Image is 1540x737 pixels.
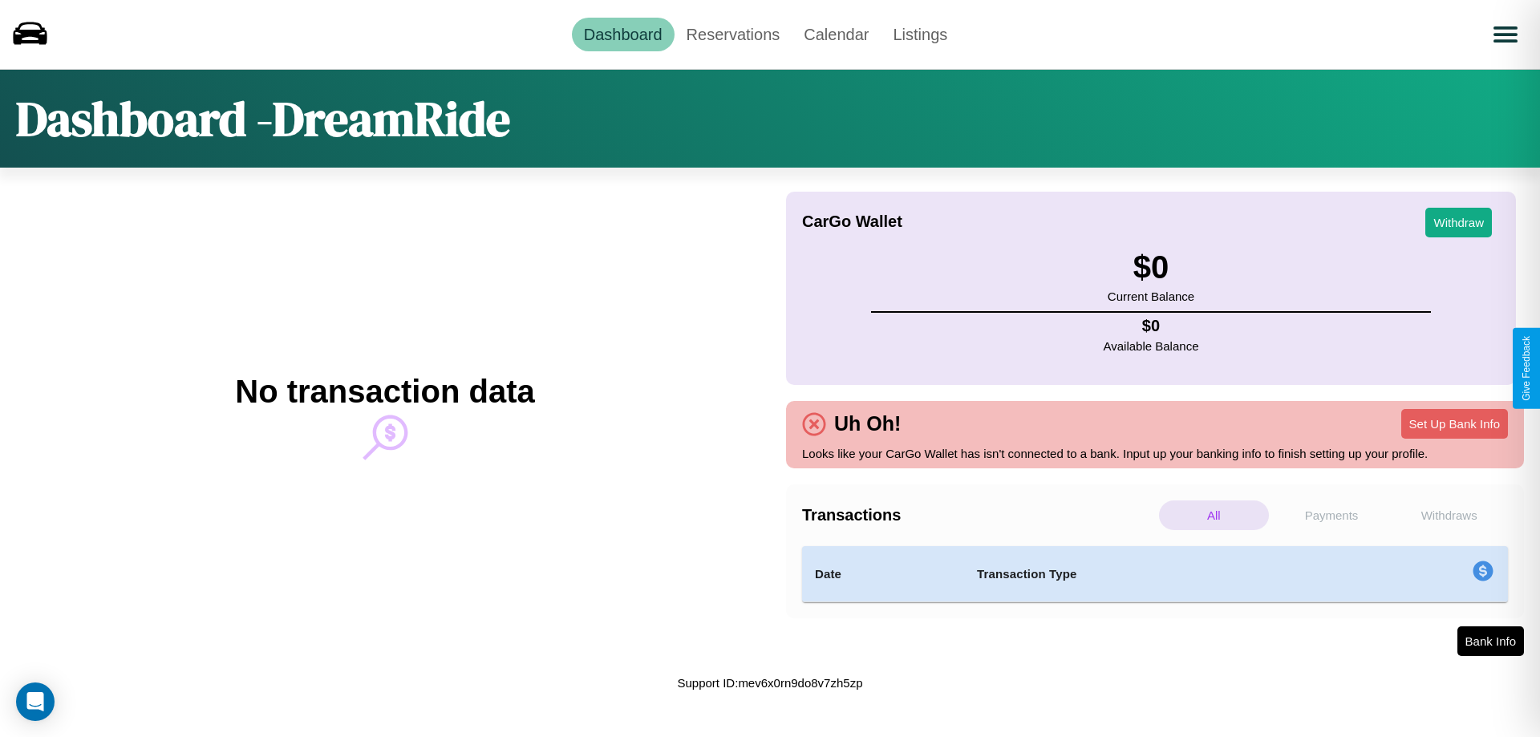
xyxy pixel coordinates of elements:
[572,18,675,51] a: Dashboard
[1108,249,1194,285] h3: $ 0
[16,86,510,152] h1: Dashboard - DreamRide
[1104,317,1199,335] h4: $ 0
[802,443,1508,464] p: Looks like your CarGo Wallet has isn't connected to a bank. Input up your banking info to finish ...
[1394,500,1504,530] p: Withdraws
[1401,409,1508,439] button: Set Up Bank Info
[802,506,1155,524] h4: Transactions
[792,18,881,51] a: Calendar
[16,682,55,721] div: Open Intercom Messenger
[1483,12,1528,57] button: Open menu
[678,672,863,694] p: Support ID: mev6x0rn9do8v7zh5zp
[1159,500,1269,530] p: All
[1425,208,1492,237] button: Withdraw
[826,412,909,435] h4: Uh Oh!
[815,565,951,584] h4: Date
[802,546,1508,602] table: simple table
[1104,335,1199,357] p: Available Balance
[1108,285,1194,307] p: Current Balance
[1521,336,1532,401] div: Give Feedback
[1277,500,1387,530] p: Payments
[802,213,902,231] h4: CarGo Wallet
[881,18,959,51] a: Listings
[675,18,792,51] a: Reservations
[1457,626,1524,656] button: Bank Info
[977,565,1341,584] h4: Transaction Type
[235,374,534,410] h2: No transaction data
